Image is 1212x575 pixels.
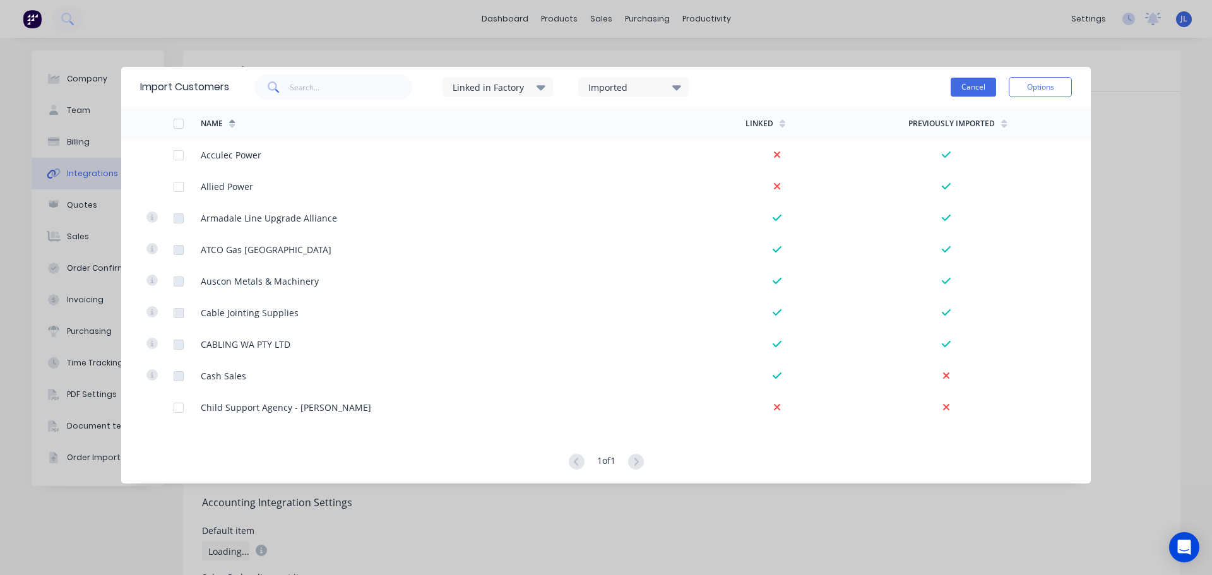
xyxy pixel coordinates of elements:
div: Linked [746,118,773,129]
div: Linked in Factory [453,81,532,94]
div: CABLING WA PTY LTD [201,338,290,351]
div: Auscon Metals & Machinery [201,275,319,288]
div: Cash Sales [201,369,246,382]
div: Child Support Agency - [PERSON_NAME] [201,401,371,414]
input: Search... [290,74,413,100]
div: 1 of 1 [597,454,615,471]
div: Acculec Power [201,148,261,162]
img: Factory [23,9,42,28]
div: Import Customers [140,80,229,95]
div: Open Intercom Messenger [1169,532,1199,562]
div: Previously Imported [908,118,995,129]
button: Cancel [951,78,996,97]
div: ATCO Gas [GEOGRAPHIC_DATA] [201,243,331,256]
button: Options [1009,77,1072,97]
div: Armadale Line Upgrade Alliance [201,211,337,225]
div: Allied Power [201,180,253,193]
div: Name [201,118,223,129]
div: Cable Jointing Supplies [201,306,299,319]
div: Imported [588,81,668,94]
